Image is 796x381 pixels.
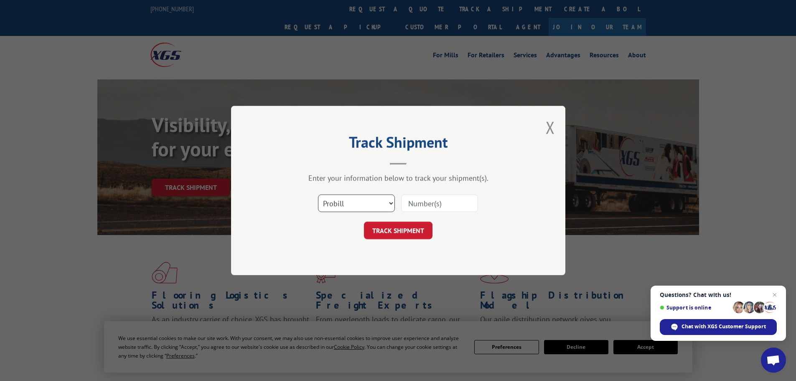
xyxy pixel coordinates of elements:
[761,348,786,373] div: Open chat
[273,173,524,183] div: Enter your information below to track your shipment(s).
[546,116,555,138] button: Close modal
[364,222,432,239] button: TRACK SHIPMENT
[660,319,777,335] div: Chat with XGS Customer Support
[682,323,766,330] span: Chat with XGS Customer Support
[660,292,777,298] span: Questions? Chat with us!
[660,304,730,311] span: Support is online
[770,290,780,300] span: Close chat
[273,136,524,152] h2: Track Shipment
[401,194,478,212] input: Number(s)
